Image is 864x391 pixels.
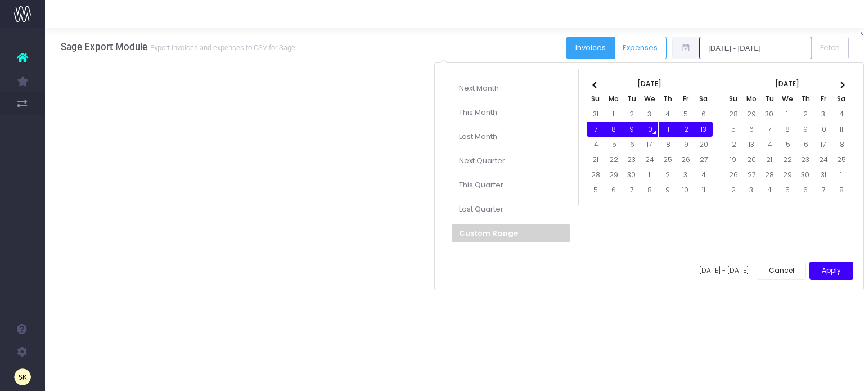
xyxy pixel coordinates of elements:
[677,106,695,122] td: 5
[796,167,814,182] td: 30
[832,167,850,182] td: 1
[587,137,605,152] td: 14
[659,122,677,137] td: 11
[742,76,832,91] th: [DATE]
[778,137,796,152] td: 15
[742,122,760,137] td: 6
[614,37,667,59] button: Expenses
[742,106,760,122] td: 29
[742,152,760,167] td: 20
[814,167,832,182] td: 31
[587,122,605,137] td: 7
[14,368,31,385] img: images/default_profile_image.png
[778,122,796,137] td: 8
[832,122,850,137] td: 11
[760,106,778,122] td: 30
[814,106,832,122] td: 3
[695,182,713,197] td: 11
[699,267,753,274] span: [DATE] - [DATE]
[605,91,623,106] th: Mo
[566,37,667,62] div: Button group
[452,127,570,146] li: Last Month
[760,167,778,182] td: 28
[623,122,641,137] td: 9
[778,91,796,106] th: We
[724,122,742,137] td: 5
[814,122,832,137] td: 10
[742,91,760,106] th: Mo
[677,182,695,197] td: 10
[814,182,832,197] td: 7
[814,91,832,106] th: Fr
[605,106,623,122] td: 1
[814,152,832,167] td: 24
[796,152,814,167] td: 23
[760,152,778,167] td: 21
[832,152,850,167] td: 25
[814,137,832,152] td: 17
[832,106,850,122] td: 4
[677,167,695,182] td: 3
[452,79,570,97] li: Next Month
[724,106,742,122] td: 28
[641,152,659,167] td: 24
[623,167,641,182] td: 30
[677,91,695,106] th: Fr
[641,106,659,122] td: 3
[699,37,812,59] input: Select date range
[659,182,677,197] td: 9
[659,106,677,122] td: 4
[796,137,814,152] td: 16
[587,152,605,167] td: 21
[677,137,695,152] td: 19
[452,176,570,194] li: This Quarter
[832,91,850,106] th: Sa
[659,152,677,167] td: 25
[605,152,623,167] td: 22
[623,137,641,152] td: 16
[757,262,807,280] button: Cancel
[605,182,623,197] td: 6
[724,91,742,106] th: Su
[778,182,796,197] td: 5
[677,152,695,167] td: 26
[811,37,849,59] button: Fetch
[778,167,796,182] td: 29
[659,137,677,152] td: 18
[623,182,641,197] td: 7
[623,152,641,167] td: 23
[778,152,796,167] td: 22
[742,182,760,197] td: 3
[452,200,570,218] li: Last Quarter
[695,137,713,152] td: 20
[760,91,778,106] th: Tu
[641,182,659,197] td: 8
[809,262,853,280] button: Apply
[760,137,778,152] td: 14
[623,106,641,122] td: 2
[796,106,814,122] td: 2
[147,41,295,52] small: Export invoices and expenses to CSV for Sage
[587,91,605,106] th: Su
[832,182,850,197] td: 8
[605,167,623,182] td: 29
[566,37,615,59] button: Invoices
[724,182,742,197] td: 2
[605,137,623,152] td: 15
[695,91,713,106] th: Sa
[641,122,659,137] td: 10
[796,91,814,106] th: Th
[695,167,713,182] td: 4
[61,41,295,52] h3: Sage Export Module
[587,167,605,182] td: 28
[677,122,695,137] td: 12
[760,122,778,137] td: 7
[641,137,659,152] td: 17
[832,137,850,152] td: 18
[452,151,570,170] li: Next Quarter
[724,152,742,167] td: 19
[587,182,605,197] td: 5
[641,91,659,106] th: We
[659,91,677,106] th: Th
[605,76,695,91] th: [DATE]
